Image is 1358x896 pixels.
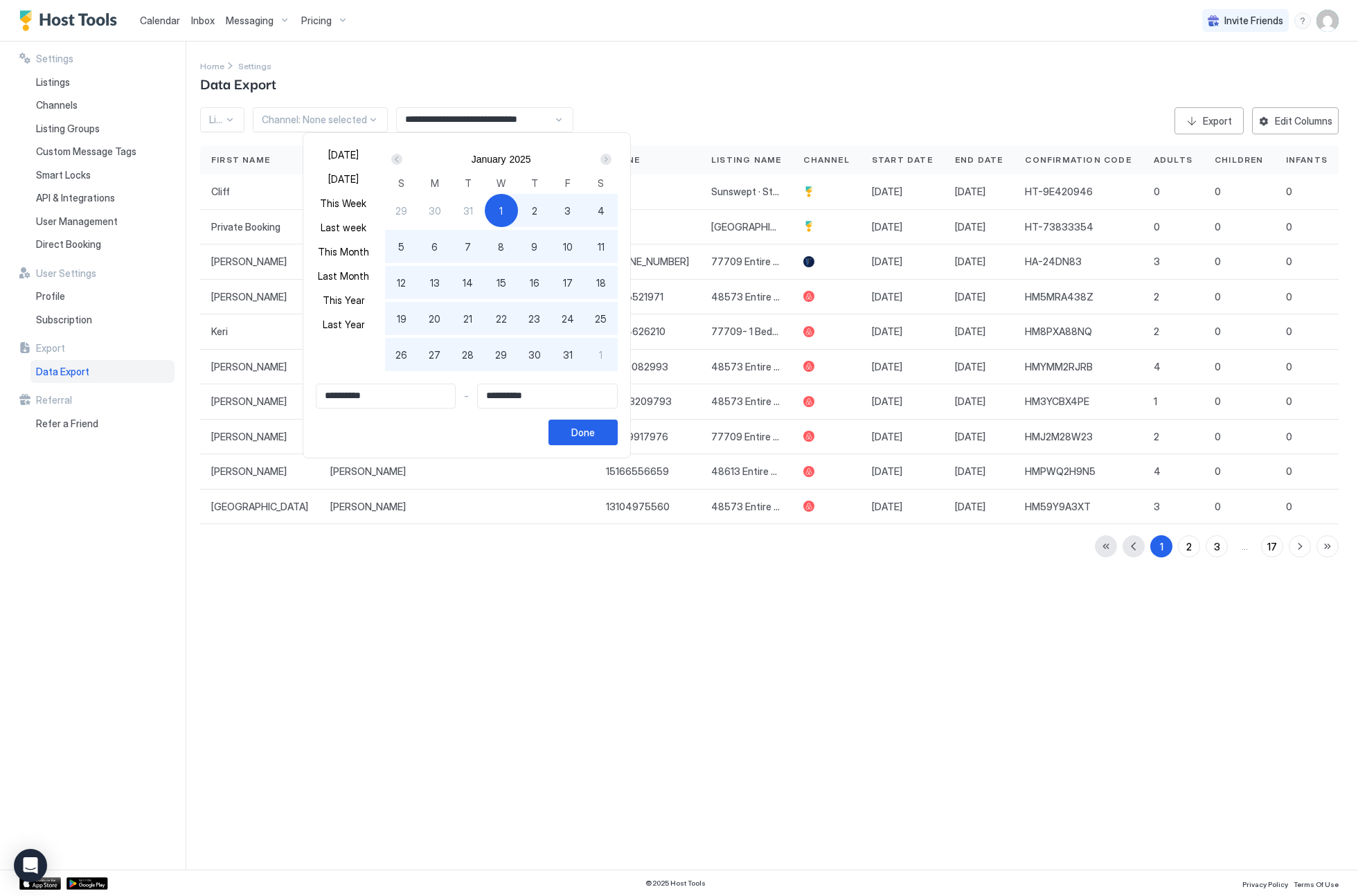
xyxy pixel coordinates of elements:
button: 22 [485,302,518,335]
button: This Year [316,291,371,310]
span: 13 [430,276,440,290]
button: 26 [385,338,418,371]
span: 12 [397,276,406,290]
span: 10 [563,240,573,254]
button: Last Year [316,315,371,334]
button: 17 [551,266,584,299]
span: 29 [495,348,507,362]
span: 30 [528,348,541,362]
span: 18 [596,276,606,290]
button: 29 [485,338,518,371]
button: 15 [485,266,518,299]
span: 8 [498,240,504,254]
button: 27 [418,338,452,371]
button: 19 [385,302,418,335]
span: 11 [598,240,605,254]
span: - [464,390,469,402]
span: T [531,176,538,190]
span: 16 [530,276,539,290]
span: 3 [564,204,571,218]
span: 26 [395,348,407,362]
button: Next [596,151,614,168]
button: 18 [584,266,618,299]
span: 31 [463,204,473,218]
span: 9 [531,240,537,254]
button: 12 [385,266,418,299]
button: January [472,154,506,165]
span: 1 [499,204,503,218]
span: 6 [431,240,438,254]
button: This Month [316,242,371,261]
button: 1 [584,338,618,371]
span: 24 [562,312,574,326]
span: F [565,176,571,190]
span: 31 [563,348,573,362]
span: 25 [595,312,607,326]
div: Open Intercom Messenger [14,849,47,882]
button: 28 [452,338,485,371]
span: 14 [463,276,473,290]
button: 3 [551,194,584,227]
button: 16 [518,266,551,299]
button: 21 [452,302,485,335]
button: 2025 [510,154,531,165]
button: 14 [452,266,485,299]
button: 20 [418,302,452,335]
button: 5 [385,230,418,263]
span: W [497,176,506,190]
button: 31 [452,194,485,227]
span: T [465,176,472,190]
span: 27 [429,348,440,362]
button: 31 [551,338,584,371]
input: Input Field [316,384,456,408]
span: S [598,176,604,190]
span: 29 [395,204,407,218]
button: 25 [584,302,618,335]
button: 11 [584,230,618,263]
button: 2 [518,194,551,227]
input: Input Field [478,384,617,408]
button: Prev [388,151,407,168]
span: 20 [429,312,440,326]
button: 4 [584,194,618,227]
span: 15 [497,276,506,290]
span: 1 [599,348,602,362]
button: 30 [418,194,452,227]
button: 10 [551,230,584,263]
button: Last Month [316,267,371,285]
span: 2 [532,204,537,218]
span: 17 [563,276,573,290]
button: 24 [551,302,584,335]
button: 29 [385,194,418,227]
span: 23 [528,312,540,326]
div: Done [571,425,595,440]
span: 5 [398,240,404,254]
button: Done [548,420,618,445]
button: 23 [518,302,551,335]
button: [DATE] [316,145,371,164]
button: This Week [316,194,371,213]
span: 22 [496,312,507,326]
span: S [398,176,404,190]
span: 19 [397,312,406,326]
span: 21 [463,312,472,326]
button: 6 [418,230,452,263]
span: 30 [429,204,441,218]
button: 7 [452,230,485,263]
button: 1 [485,194,518,227]
button: Last week [316,218,371,237]
span: 28 [462,348,474,362]
button: 13 [418,266,452,299]
span: M [431,176,439,190]
button: 30 [518,338,551,371]
span: 7 [465,240,471,254]
button: [DATE] [316,170,371,188]
button: 9 [518,230,551,263]
span: 4 [598,204,605,218]
button: 8 [485,230,518,263]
